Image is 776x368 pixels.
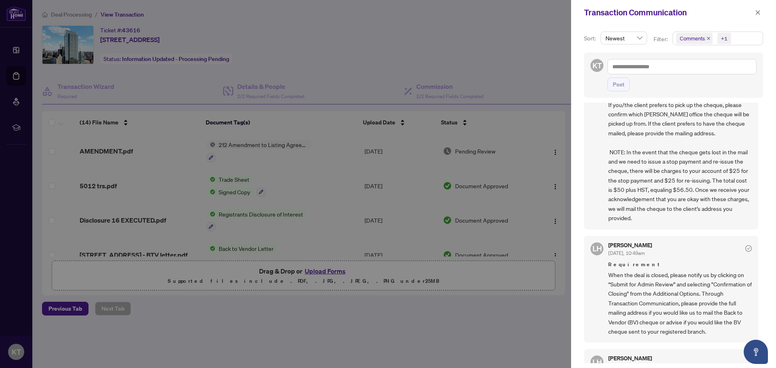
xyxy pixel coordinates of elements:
span: Newest [605,32,642,44]
span: KT [593,60,602,71]
span: Comments [680,34,705,42]
span: Requirement [608,261,752,269]
span: LH [593,243,602,254]
p: Sort: [584,34,597,43]
button: Post [607,78,630,91]
span: When the deal is closed, please notify us by clicking on “Submit for Admin Review” and selecting ... [608,270,752,336]
button: Open asap [744,340,768,364]
span: close [755,10,761,15]
span: close [706,36,711,40]
p: Filter: [654,35,669,44]
span: LH [593,356,602,368]
h5: [PERSON_NAME] [608,242,652,248]
div: Transaction Communication [584,6,753,19]
div: +1 [721,34,727,42]
span: check-circle [745,245,752,252]
span: Comments [676,33,713,44]
span: [DATE], 10:49am [608,250,645,256]
h5: [PERSON_NAME] [608,355,652,361]
span: If you/the client prefers to pick up the cheque, please confirm which [PERSON_NAME] office the ch... [608,100,752,223]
